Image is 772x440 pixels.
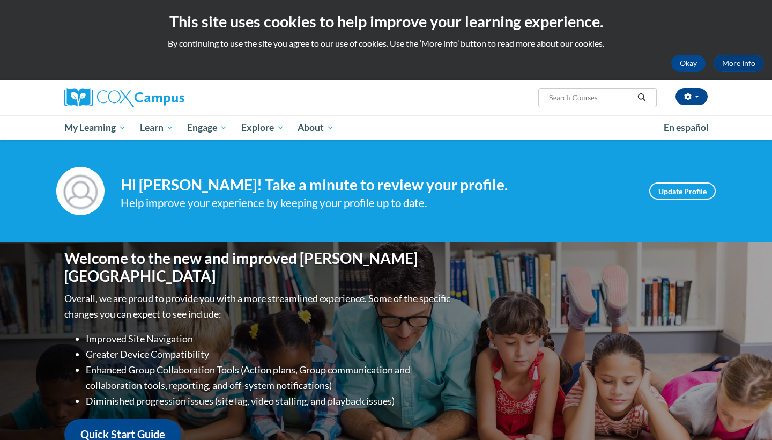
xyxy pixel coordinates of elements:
[298,121,334,134] span: About
[657,116,716,139] a: En español
[234,115,291,140] a: Explore
[86,393,453,409] li: Diminished progression issues (site lag, video stalling, and playback issues)
[187,121,227,134] span: Engage
[121,176,633,194] h4: Hi [PERSON_NAME]! Take a minute to review your profile.
[64,250,453,285] h1: Welcome to the new and improved [PERSON_NAME][GEOGRAPHIC_DATA]
[121,194,633,212] div: Help improve your experience by keeping your profile up to date.
[86,331,453,347] li: Improved Site Navigation
[8,11,764,32] h2: This site uses cookies to help improve your learning experience.
[291,115,342,140] a: About
[56,167,105,215] img: Profile Image
[714,55,764,72] a: More Info
[57,115,133,140] a: My Learning
[8,38,764,49] p: By continuing to use the site you agree to our use of cookies. Use the ‘More info’ button to read...
[675,88,708,105] button: Account Settings
[86,347,453,362] li: Greater Device Compatibility
[729,397,763,431] iframe: Button to launch messaging window
[671,55,706,72] button: Okay
[180,115,234,140] a: Engage
[649,182,716,200] a: Update Profile
[241,121,284,134] span: Explore
[48,115,724,140] div: Main menu
[133,115,181,140] a: Learn
[64,121,126,134] span: My Learning
[664,122,709,133] span: En español
[548,91,634,104] input: Search Courses
[86,362,453,393] li: Enhanced Group Collaboration Tools (Action plans, Group communication and collaboration tools, re...
[140,121,174,134] span: Learn
[634,91,650,104] button: Search
[64,291,453,322] p: Overall, we are proud to provide you with a more streamlined experience. Some of the specific cha...
[64,88,268,107] a: Cox Campus
[64,88,184,107] img: Cox Campus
